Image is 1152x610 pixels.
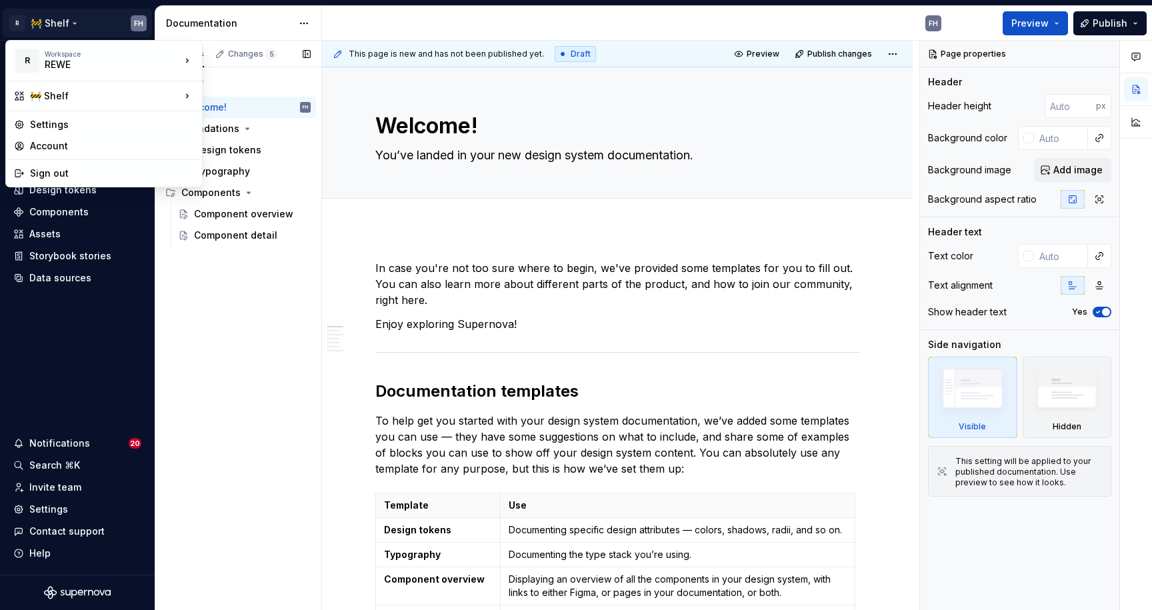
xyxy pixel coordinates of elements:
[15,49,39,73] div: R
[30,89,181,103] div: 🚧 Shelf
[45,50,181,58] div: Workspace
[30,167,194,180] div: Sign out
[30,118,194,131] div: Settings
[45,58,158,71] div: REWE
[30,139,194,153] div: Account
